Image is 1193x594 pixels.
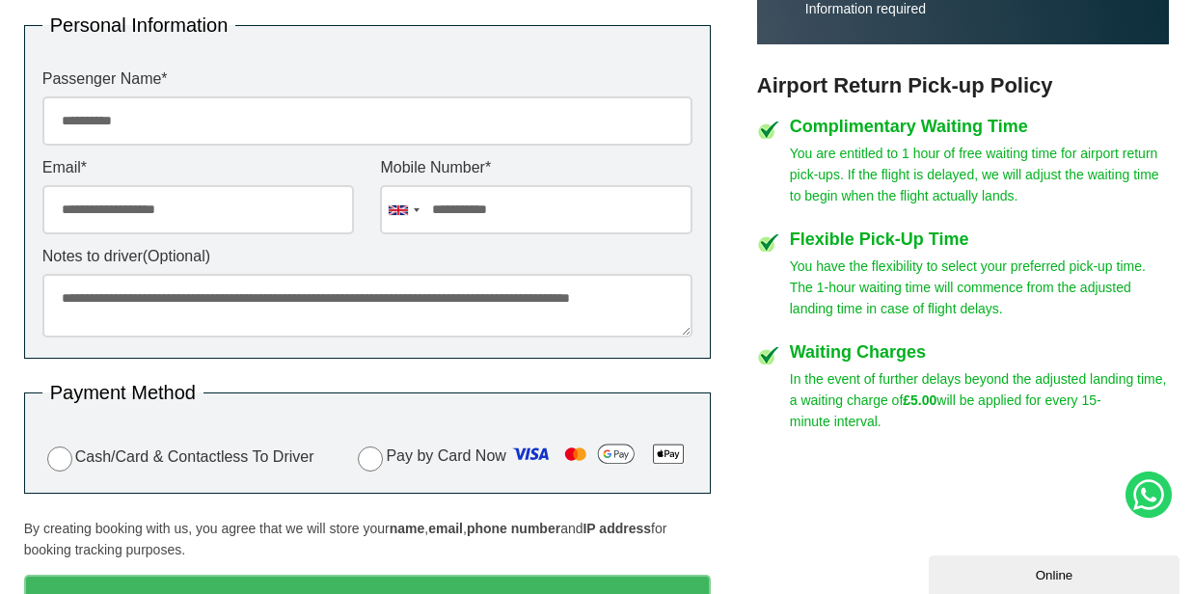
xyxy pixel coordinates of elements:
[790,256,1170,319] p: You have the flexibility to select your preferred pick-up time. The 1-hour waiting time will comm...
[790,343,1170,361] h4: Waiting Charges
[42,383,203,402] legend: Payment Method
[583,521,651,536] strong: IP address
[381,186,425,233] div: United Kingdom: +44
[143,248,210,264] span: (Optional)
[790,230,1170,248] h4: Flexible Pick-Up Time
[353,439,692,475] label: Pay by Card Now
[380,160,692,175] label: Mobile Number
[42,160,355,175] label: Email
[467,521,560,536] strong: phone number
[42,15,236,35] legend: Personal Information
[790,368,1170,432] p: In the event of further delays beyond the adjusted landing time, a waiting charge of will be appl...
[42,444,314,472] label: Cash/Card & Contactless To Driver
[428,521,463,536] strong: email
[929,552,1183,594] iframe: chat widget
[358,446,383,472] input: Pay by Card Now
[790,143,1170,206] p: You are entitled to 1 hour of free waiting time for airport return pick-ups. If the flight is del...
[42,249,693,264] label: Notes to driver
[42,71,693,87] label: Passenger Name
[903,392,936,408] strong: £5.00
[757,73,1170,98] h3: Airport Return Pick-up Policy
[24,518,712,560] p: By creating booking with us, you agree that we will store your , , and for booking tracking purpo...
[390,521,425,536] strong: name
[47,446,72,472] input: Cash/Card & Contactless To Driver
[790,118,1170,135] h4: Complimentary Waiting Time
